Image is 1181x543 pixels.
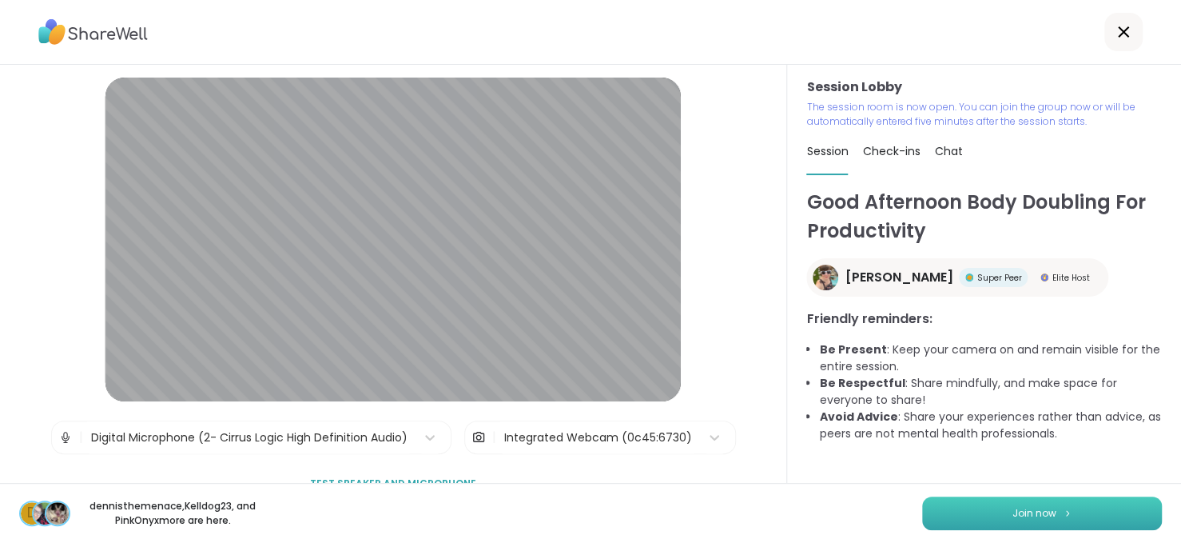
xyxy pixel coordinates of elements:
li: : Share your experiences rather than advice, as peers are not mental health professionals. [819,409,1162,442]
img: Elite Host [1040,273,1048,281]
img: Kelldog23 [34,502,56,525]
img: Camera [471,421,486,453]
span: Session [806,143,848,159]
span: | [492,421,496,453]
li: : Keep your camera on and remain visible for the entire session. [819,341,1162,375]
b: Be Present [819,341,886,357]
h1: Good Afternoon Body Doubling For Productivity [806,188,1162,246]
img: Microphone [58,421,73,453]
a: Adrienne_QueenOfTheDawn[PERSON_NAME]Super PeerSuper PeerElite HostElite Host [806,258,1108,297]
h3: Session Lobby [806,78,1162,97]
span: Super Peer [976,272,1021,284]
b: Be Respectful [819,375,905,391]
b: Avoid Advice [819,409,897,425]
button: Join now [922,497,1162,530]
p: dennisthemenace , Kelldog23 , and PinkOnyx more are here. [83,499,262,528]
span: Test speaker and microphone [310,477,476,491]
span: Join now [1012,506,1056,521]
span: Chat [934,143,962,159]
p: The session room is now open. You can join the group now or will be automatically entered five mi... [806,100,1162,129]
img: ShareWell Logomark [1063,509,1072,517]
span: [PERSON_NAME] [845,268,952,287]
div: Digital Microphone (2- Cirrus Logic High Definition Audio) [91,429,408,446]
div: Integrated Webcam (0c45:6730) [504,429,692,446]
span: | [79,421,83,453]
img: PinkOnyx [46,502,69,525]
li: : Share mindfully, and make space for everyone to share! [819,375,1162,409]
h3: Friendly reminders: [806,309,1162,329]
img: ShareWell Logo [38,14,148,50]
img: Super Peer [965,273,973,281]
span: d [27,503,37,524]
img: Adrienne_QueenOfTheDawn [813,265,838,290]
button: Test speaker and microphone [304,467,483,501]
span: Elite Host [1052,272,1089,284]
span: Check-ins [862,143,920,159]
